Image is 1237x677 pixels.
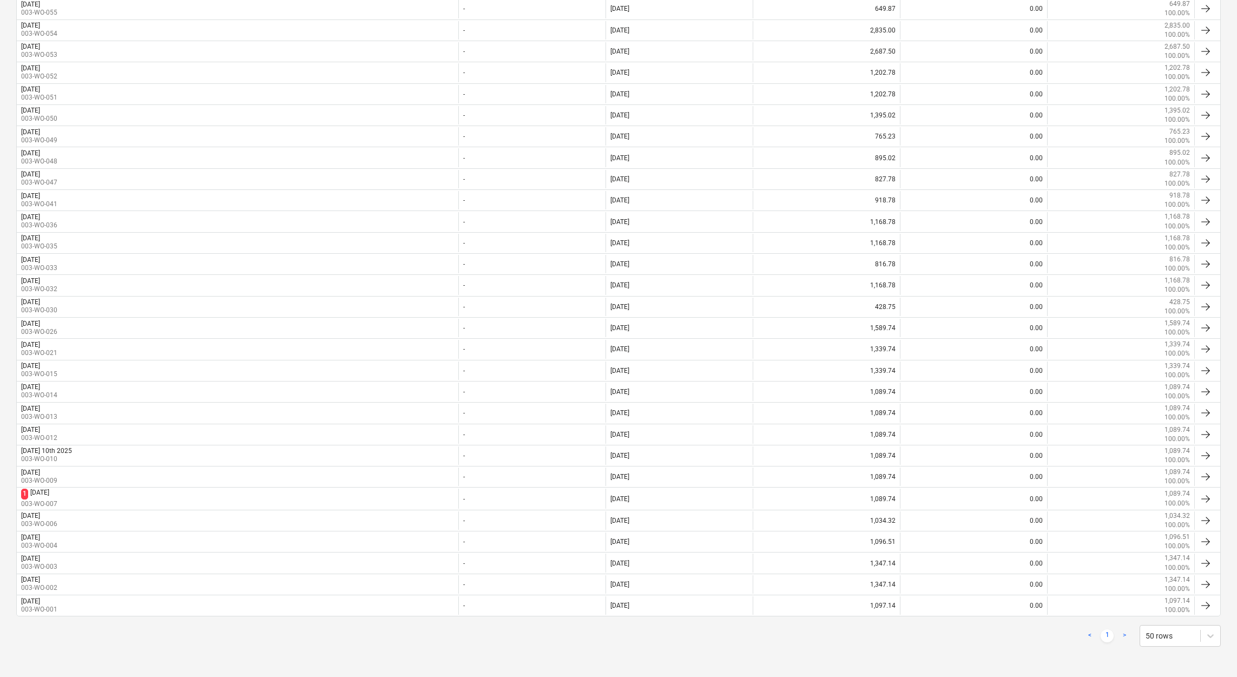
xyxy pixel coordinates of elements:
[1164,413,1190,422] p: 100.00%
[1164,554,1190,563] p: 1,347.14
[610,602,629,609] div: [DATE]
[1164,285,1190,294] p: 100.00%
[1164,115,1190,124] p: 100.00%
[1164,276,1190,285] p: 1,168.78
[21,178,57,187] p: 003-WO-047
[1164,349,1190,358] p: 100.00%
[900,21,1047,40] div: 0.00
[458,319,606,337] div: -
[753,298,900,316] div: 428.75
[458,533,606,551] div: -
[900,446,1047,465] div: 0.00
[1164,563,1190,573] p: 100.00%
[21,277,40,285] div: [DATE]
[1164,328,1190,337] p: 100.00%
[458,554,606,572] div: -
[610,260,629,268] div: [DATE]
[1164,234,1190,243] p: 1,168.78
[21,213,40,221] div: [DATE]
[610,495,629,503] div: [DATE]
[1164,307,1190,316] p: 100.00%
[610,90,629,98] div: [DATE]
[610,5,629,12] div: [DATE]
[21,285,57,294] p: 003-WO-032
[458,596,606,615] div: -
[21,341,40,349] div: [DATE]
[610,560,629,567] div: [DATE]
[21,433,57,443] p: 003-WO-012
[21,192,40,200] div: [DATE]
[21,86,40,93] div: [DATE]
[21,405,40,412] div: [DATE]
[610,218,629,226] div: [DATE]
[21,264,57,273] p: 003-WO-033
[458,489,606,508] div: -
[21,597,40,605] div: [DATE]
[1164,435,1190,444] p: 100.00%
[1164,136,1190,146] p: 100.00%
[458,42,606,61] div: -
[21,362,40,370] div: [DATE]
[900,533,1047,551] div: 0.00
[1164,85,1190,94] p: 1,202.78
[1164,456,1190,465] p: 100.00%
[900,85,1047,103] div: 0.00
[21,242,57,251] p: 003-WO-035
[21,64,40,72] div: [DATE]
[610,581,629,588] div: [DATE]
[610,239,629,247] div: [DATE]
[458,383,606,401] div: -
[458,234,606,252] div: -
[753,596,900,615] div: 1,097.14
[21,534,40,541] div: [DATE]
[21,541,57,550] p: 003-WO-004
[900,170,1047,188] div: 0.00
[21,1,40,8] div: [DATE]
[458,63,606,82] div: -
[610,431,629,438] div: [DATE]
[753,21,900,40] div: 2,835.00
[610,452,629,459] div: [DATE]
[1118,629,1131,642] a: Next page
[1164,446,1190,456] p: 1,089.74
[900,298,1047,316] div: 0.00
[1164,392,1190,401] p: 100.00%
[1183,625,1237,677] iframe: Chat Widget
[21,327,57,337] p: 003-WO-026
[610,27,629,34] div: [DATE]
[458,212,606,231] div: -
[1164,499,1190,508] p: 100.00%
[1164,533,1190,542] p: 1,096.51
[900,191,1047,209] div: 0.00
[21,234,40,242] div: [DATE]
[1164,94,1190,103] p: 100.00%
[900,127,1047,146] div: 0.00
[900,212,1047,231] div: 0.00
[21,306,57,315] p: 003-WO-030
[753,42,900,61] div: 2,687.50
[753,489,900,508] div: 1,089.74
[21,128,40,136] div: [DATE]
[900,596,1047,615] div: 0.00
[753,106,900,124] div: 1,395.02
[753,170,900,188] div: 827.78
[1169,148,1190,157] p: 895.02
[753,63,900,82] div: 1,202.78
[753,85,900,103] div: 1,202.78
[900,42,1047,61] div: 0.00
[1164,575,1190,584] p: 1,347.14
[610,69,629,76] div: [DATE]
[1164,179,1190,188] p: 100.00%
[458,511,606,530] div: -
[1164,542,1190,551] p: 100.00%
[610,111,629,119] div: [DATE]
[1164,63,1190,73] p: 1,202.78
[753,446,900,465] div: 1,089.74
[1164,489,1190,498] p: 1,089.74
[458,106,606,124] div: -
[1164,222,1190,231] p: 100.00%
[458,255,606,273] div: -
[610,473,629,481] div: [DATE]
[610,133,629,140] div: [DATE]
[1164,158,1190,167] p: 100.00%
